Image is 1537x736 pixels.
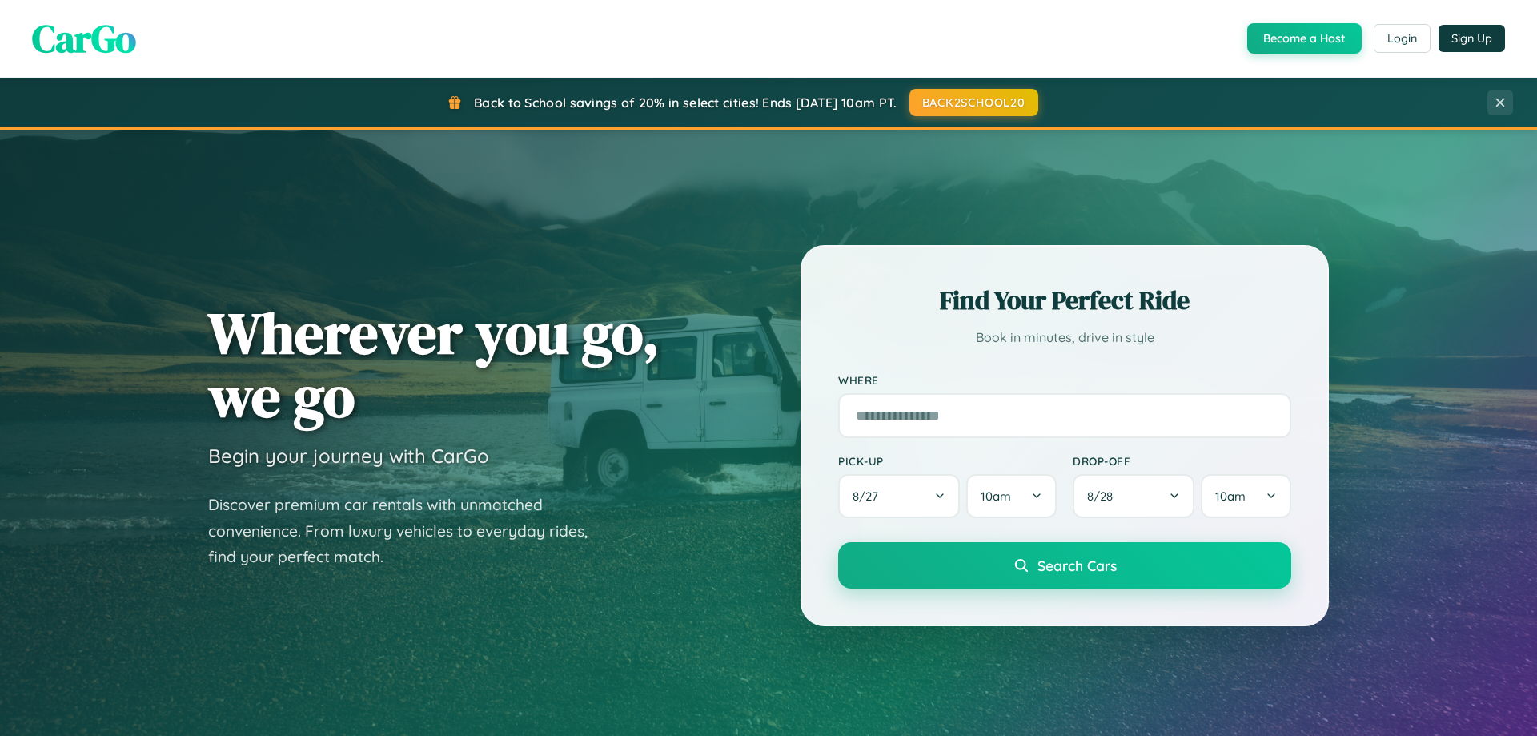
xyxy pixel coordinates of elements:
span: CarGo [32,12,136,65]
h2: Find Your Perfect Ride [838,283,1291,318]
span: 10am [1215,489,1246,504]
button: Search Cars [838,542,1291,589]
button: 10am [966,474,1057,518]
label: Drop-off [1073,454,1291,468]
label: Where [838,373,1291,387]
h1: Wherever you go, we go [208,301,660,428]
h3: Begin your journey with CarGo [208,444,489,468]
span: 8 / 27 [853,489,886,504]
button: 10am [1201,474,1291,518]
span: 8 / 28 [1087,489,1121,504]
span: 10am [981,489,1011,504]
button: 8/27 [838,474,960,518]
button: BACK2SCHOOL20 [909,89,1038,116]
span: Search Cars [1037,557,1117,574]
p: Discover premium car rentals with unmatched convenience. From luxury vehicles to everyday rides, ... [208,492,608,570]
button: Become a Host [1247,23,1362,54]
label: Pick-up [838,454,1057,468]
span: Back to School savings of 20% in select cities! Ends [DATE] 10am PT. [474,95,897,111]
button: 8/28 [1073,474,1194,518]
button: Login [1374,24,1431,53]
p: Book in minutes, drive in style [838,326,1291,349]
button: Sign Up [1439,25,1505,52]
